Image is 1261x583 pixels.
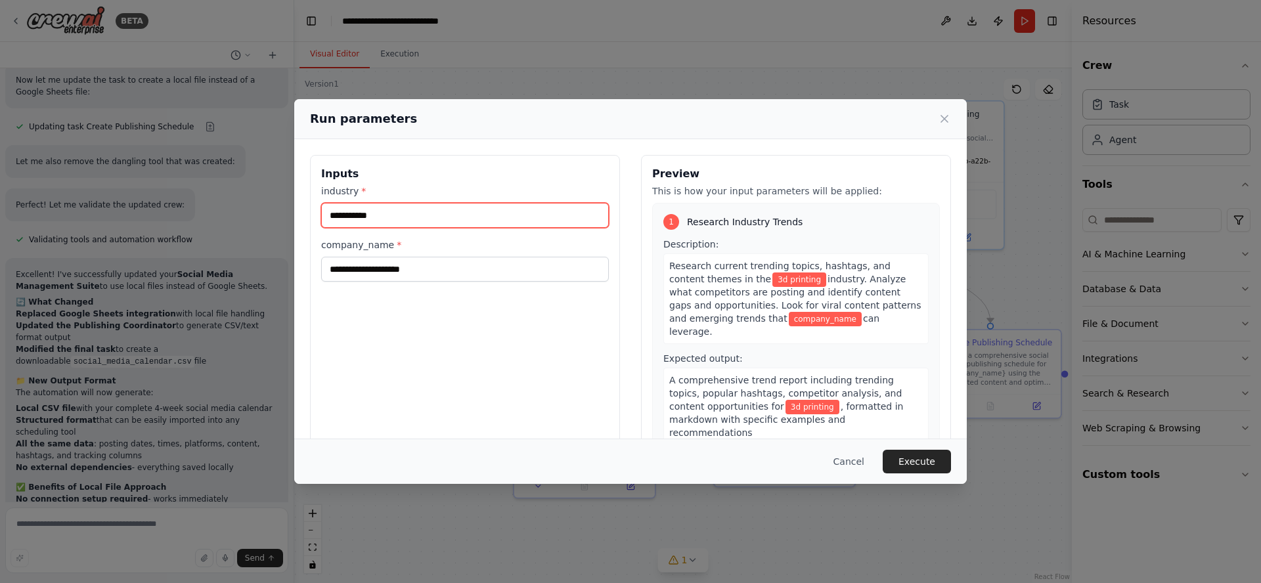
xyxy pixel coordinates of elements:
span: Research Industry Trends [687,215,803,228]
label: industry [321,184,609,198]
button: Execute [883,450,951,473]
h2: Run parameters [310,110,417,128]
h3: Preview [652,166,940,182]
span: Variable: company_name [789,312,862,326]
div: 1 [663,214,679,230]
span: Expected output: [663,353,743,364]
button: Cancel [823,450,875,473]
span: A comprehensive trend report including trending topics, popular hashtags, competitor analysis, an... [669,375,902,412]
span: Research current trending topics, hashtags, and content themes in the [669,261,891,284]
span: Variable: industry [772,272,826,287]
span: , formatted in markdown with specific examples and recommendations [669,401,903,438]
span: Description: [663,239,719,249]
span: Variable: industry [785,400,839,414]
h3: Inputs [321,166,609,182]
p: This is how your input parameters will be applied: [652,184,940,198]
span: can leverage. [669,313,879,337]
span: industry. Analyze what competitors are posting and identify content gaps and opportunities. Look ... [669,274,921,324]
label: company_name [321,238,609,251]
